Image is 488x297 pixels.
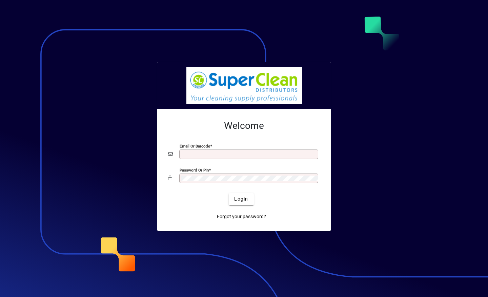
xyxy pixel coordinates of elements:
h2: Welcome [168,120,320,132]
mat-label: Email or Barcode [180,143,210,148]
span: Forgot your password? [217,213,266,220]
button: Login [229,193,253,205]
span: Login [234,196,248,203]
mat-label: Password or Pin [180,167,209,172]
a: Forgot your password? [214,211,269,223]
